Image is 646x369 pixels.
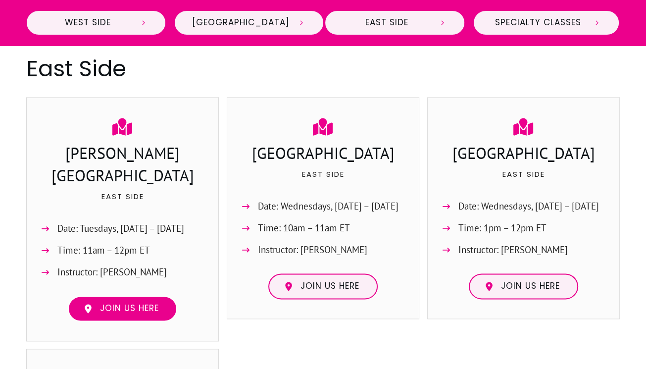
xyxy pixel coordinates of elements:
h2: East Side [27,53,620,84]
span: Instructor: [PERSON_NAME] [258,242,367,258]
a: East Side [324,10,465,36]
h3: [GEOGRAPHIC_DATA] [237,142,409,167]
span: East Side [343,17,431,28]
span: Date: Tuesdays, [DATE] – [DATE] [57,220,184,237]
a: Join us here [68,296,177,321]
span: Date: Wednesdays, [DATE] – [DATE] [458,198,599,214]
span: Instructor: [PERSON_NAME] [458,242,568,258]
span: Join us here [501,281,560,292]
h3: [PERSON_NAME][GEOGRAPHIC_DATA] [37,142,209,189]
span: Time: 1pm – 12pm ET [458,220,547,236]
span: Time: 11am – 12pm ET [57,242,150,259]
span: Date: Wednesdays, [DATE] – [DATE] [258,198,398,214]
h3: [GEOGRAPHIC_DATA] [438,142,610,167]
span: Instructor: [PERSON_NAME] [57,264,167,280]
span: Time: 10am – 11am ET [258,220,350,236]
p: East Side [438,168,610,193]
a: Join us here [268,273,378,299]
span: Specialty Classes [491,17,585,28]
span: Join us here [300,281,359,292]
span: [GEOGRAPHIC_DATA] [192,17,290,28]
p: East Side [237,168,409,193]
a: Specialty Classes [473,10,620,36]
a: Join us here [469,273,578,299]
span: West Side [44,17,132,28]
a: [GEOGRAPHIC_DATA] [174,10,324,36]
span: Join us here [100,303,159,314]
p: East Side [37,190,209,215]
a: West Side [26,10,166,36]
